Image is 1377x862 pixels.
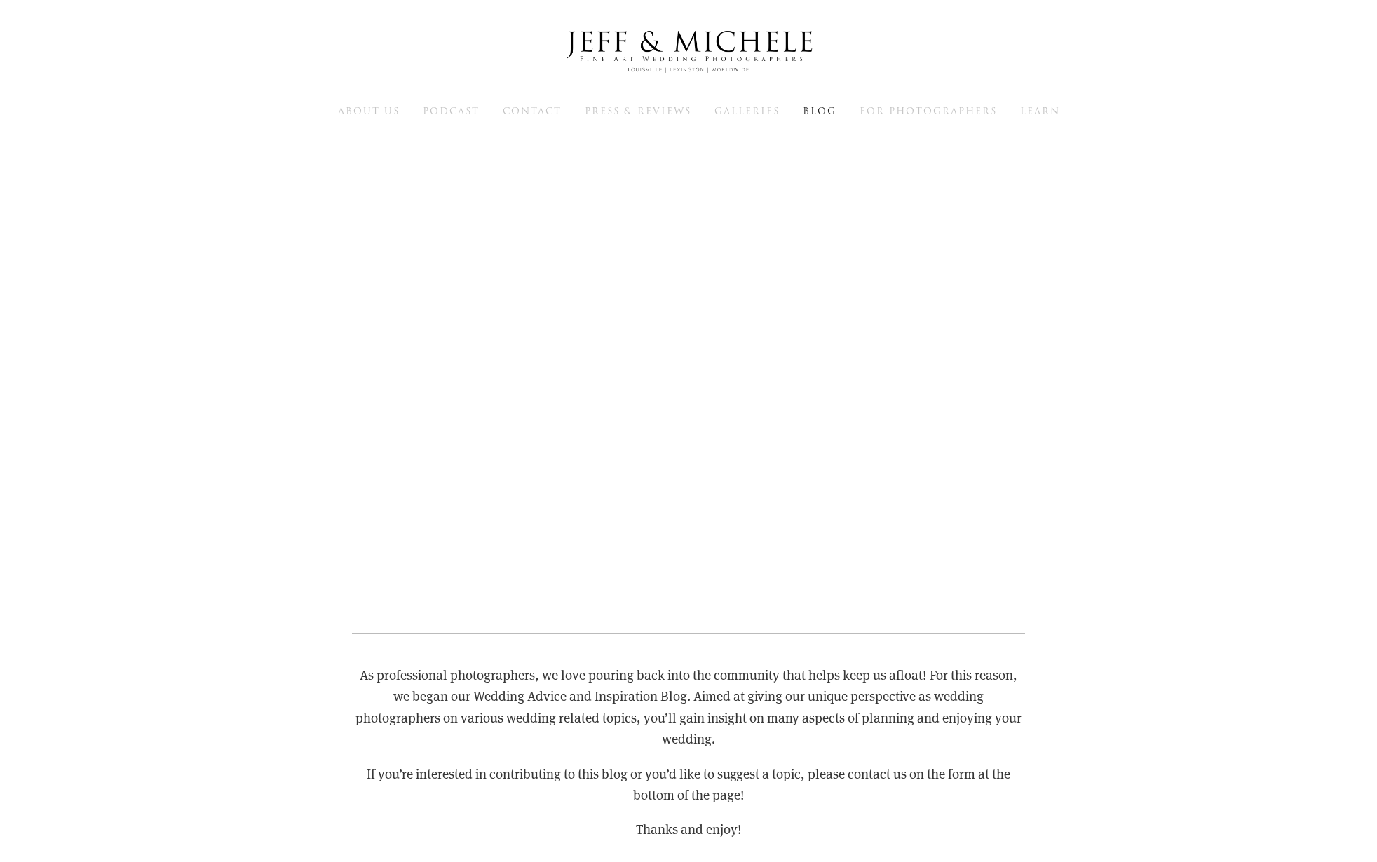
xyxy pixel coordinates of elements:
[1020,104,1060,117] a: Learn
[503,104,562,118] span: Contact
[860,104,997,118] span: For Photographers
[714,104,780,118] span: Galleries
[714,104,780,117] a: Galleries
[803,104,836,117] a: Blog
[860,104,997,117] a: For Photographers
[423,104,480,118] span: Podcast
[338,104,400,117] a: About Us
[352,819,1025,840] p: Thanks and enjoy!
[1020,104,1060,118] span: Learn
[803,104,836,118] span: Blog
[585,104,691,117] a: Press & Reviews
[338,104,400,118] span: About Us
[585,104,691,118] span: Press & Reviews
[548,18,829,86] img: Louisville Wedding Photographers - Jeff & Michele Wedding Photographers
[423,104,480,117] a: Podcast
[352,664,1025,750] p: As professional photographers, we love pouring back into the community that helps keep us afloat!...
[352,763,1025,806] p: If you’re interested in contributing to this blog or you’d like to suggest a topic, please contac...
[503,104,562,117] a: Contact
